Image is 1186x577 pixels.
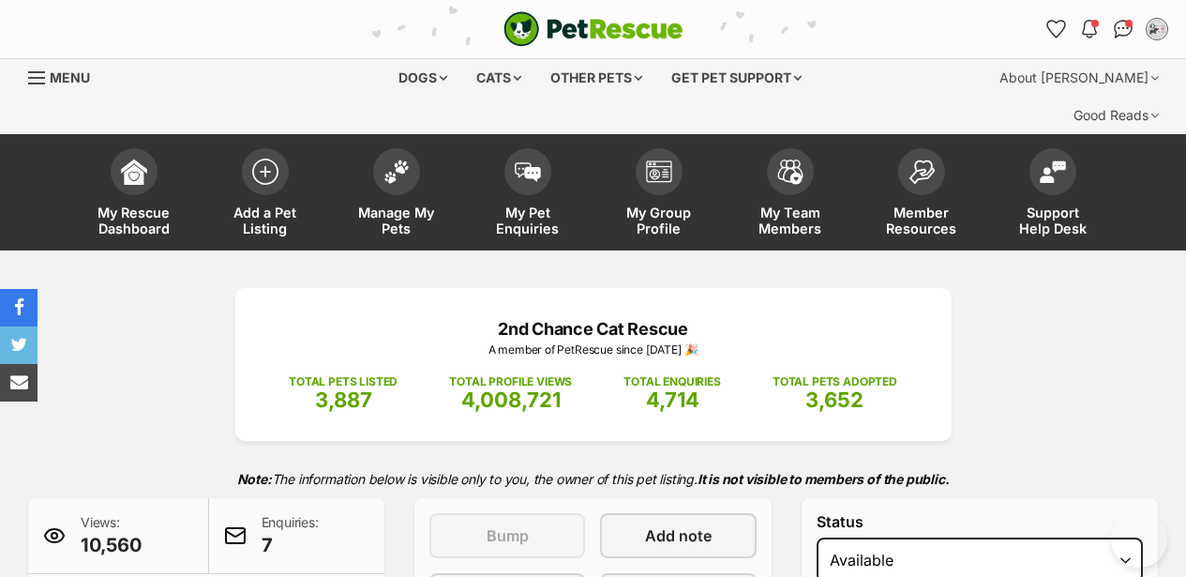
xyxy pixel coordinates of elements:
[1111,511,1167,568] iframe: Help Scout Beacon - Open
[263,316,923,342] p: 2nd Chance Cat Rescue
[262,532,319,558] span: 7
[515,162,541,183] img: pet-enquiries-icon-7e3ad2cf08bfb03b45e93fb7055b45f3efa6380592205ae92323e6603595dc1f.svg
[908,159,935,185] img: member-resources-icon-8e73f808a243e03378d46382f2149f9095a855e16c252ad45f914b54edf8863c.svg
[1142,14,1172,44] button: My account
[817,513,1143,530] label: Status
[1011,205,1095,236] span: Support Help Desk
[986,59,1172,97] div: About [PERSON_NAME]
[68,139,200,251] a: My Rescue Dashboard
[81,513,142,558] p: Views:
[748,205,833,236] span: My Team Members
[1041,14,1071,44] a: Favourites
[92,205,176,236] span: My Rescue Dashboard
[593,139,725,251] a: My Group Profile
[263,342,923,358] p: A member of PetRescue since [DATE] 🎉
[805,387,863,412] span: 3,652
[486,205,570,236] span: My Pet Enquiries
[503,11,683,47] a: PetRescue
[28,460,1158,498] p: The information below is visible only to you, the owner of this pet listing.
[646,160,672,183] img: group-profile-icon-3fa3cf56718a62981997c0bc7e787c4b2cf8bcc04b72c1350f741eb67cf2f40e.svg
[262,513,319,558] p: Enquiries:
[1041,14,1172,44] ul: Account quick links
[698,471,950,487] strong: It is not visible to members of the public.
[463,59,534,97] div: Cats
[315,387,372,412] span: 3,887
[600,513,756,558] a: Add note
[289,373,398,390] p: TOTAL PETS LISTED
[1040,160,1066,183] img: help-desk-icon-fdf02630f3aa405de69fd3d07c3f3aa587a6932b1a1747fa1d2bba05be0121f9.svg
[1060,97,1172,134] div: Good Reads
[121,159,147,185] img: dashboard-icon-eb2f2d2d3e046f16d808141f083e7271f6b2e854fb5c12c21221c1fb7104beca.svg
[725,139,856,251] a: My Team Members
[987,139,1118,251] a: Support Help Desk
[449,373,572,390] p: TOTAL PROFILE VIEWS
[658,59,815,97] div: Get pet support
[1108,14,1138,44] a: Conversations
[429,513,585,558] button: Bump
[537,59,655,97] div: Other pets
[1148,20,1166,38] img: Daniela profile pic
[237,471,272,487] strong: Note:
[462,139,593,251] a: My Pet Enquiries
[1114,20,1133,38] img: chat-41dd97257d64d25036548639549fe6c8038ab92f7586957e7f3b1b290dea8141.svg
[461,387,561,412] span: 4,008,721
[28,59,103,93] a: Menu
[617,205,701,236] span: My Group Profile
[354,205,439,236] span: Manage My Pets
[487,524,529,547] span: Bump
[385,59,460,97] div: Dogs
[200,139,331,251] a: Add a Pet Listing
[50,69,90,85] span: Menu
[645,524,712,547] span: Add note
[623,373,720,390] p: TOTAL ENQUIRIES
[1074,14,1104,44] button: Notifications
[331,139,462,251] a: Manage My Pets
[646,387,699,412] span: 4,714
[773,373,897,390] p: TOTAL PETS ADOPTED
[503,11,683,47] img: logo-cat-932fe2b9b8326f06289b0f2fb663e598f794de774fb13d1741a6617ecf9a85b4.svg
[81,532,142,558] span: 10,560
[879,205,964,236] span: Member Resources
[383,159,410,184] img: manage-my-pets-icon-02211641906a0b7f246fdf0571729dbe1e7629f14944591b6c1af311fb30b64b.svg
[777,159,803,184] img: team-members-icon-5396bd8760b3fe7c0b43da4ab00e1e3bb1a5d9ba89233759b79545d2d3fc5d0d.svg
[252,159,278,185] img: add-pet-listing-icon-0afa8454b4691262ce3f59096e99ab1cd57d4a30225e0717b998d2c9b9846f56.svg
[1082,20,1097,38] img: notifications-46538b983faf8c2785f20acdc204bb7945ddae34d4c08c2a6579f10ce5e182be.svg
[856,139,987,251] a: Member Resources
[223,205,308,236] span: Add a Pet Listing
